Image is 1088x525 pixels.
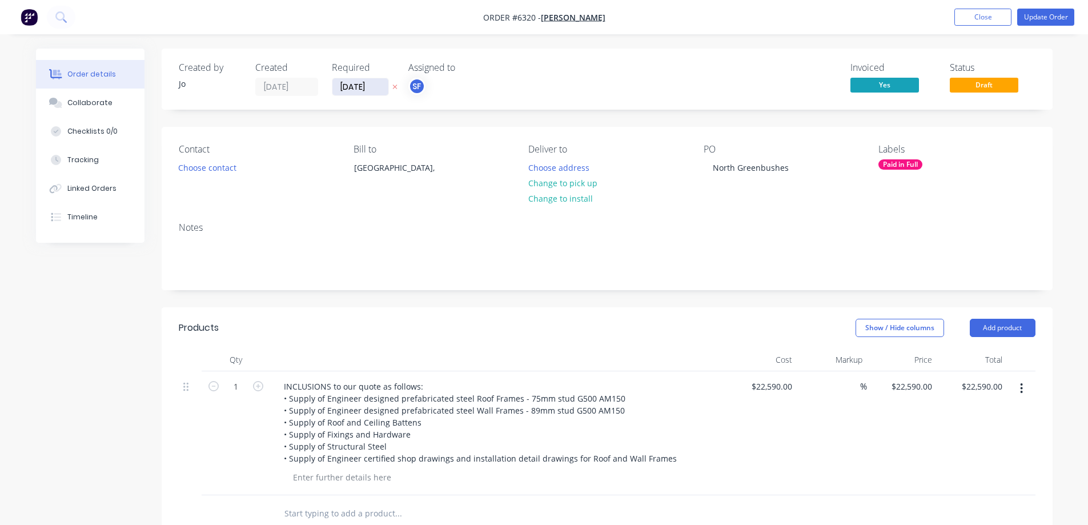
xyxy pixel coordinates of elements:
[867,348,937,371] div: Price
[950,62,1035,73] div: Status
[522,159,595,175] button: Choose address
[67,126,118,137] div: Checklists 0/0
[727,348,797,371] div: Cost
[67,98,113,108] div: Collaborate
[332,62,395,73] div: Required
[255,62,318,73] div: Created
[937,348,1007,371] div: Total
[344,159,459,196] div: [GEOGRAPHIC_DATA],
[179,321,219,335] div: Products
[704,144,860,155] div: PO
[179,144,335,155] div: Contact
[704,159,798,176] div: North Greenbushes
[36,146,144,174] button: Tracking
[856,319,944,337] button: Show / Hide columns
[354,160,449,176] div: [GEOGRAPHIC_DATA],
[970,319,1035,337] button: Add product
[284,502,512,525] input: Start typing to add a product...
[36,203,144,231] button: Timeline
[850,78,919,92] span: Yes
[354,144,510,155] div: Bill to
[850,62,936,73] div: Invoiced
[67,69,116,79] div: Order details
[67,183,117,194] div: Linked Orders
[36,89,144,117] button: Collaborate
[408,78,425,95] button: SF
[1017,9,1074,26] button: Update Order
[950,78,1018,92] span: Draft
[528,144,685,155] div: Deliver to
[67,212,98,222] div: Timeline
[36,60,144,89] button: Order details
[408,62,523,73] div: Assigned to
[67,155,99,165] div: Tracking
[483,12,541,23] span: Order #6320 -
[275,378,686,467] div: INCLUSIONS to our quote as follows: • Supply of Engineer designed prefabricated steel Roof Frames...
[878,144,1035,155] div: Labels
[36,117,144,146] button: Checklists 0/0
[36,174,144,203] button: Linked Orders
[522,175,603,191] button: Change to pick up
[179,222,1035,233] div: Notes
[179,62,242,73] div: Created by
[954,9,1011,26] button: Close
[797,348,867,371] div: Markup
[179,78,242,90] div: Jo
[172,159,242,175] button: Choose contact
[21,9,38,26] img: Factory
[860,380,867,393] span: %
[541,12,605,23] a: [PERSON_NAME]
[878,159,922,170] div: Paid in Full
[202,348,270,371] div: Qty
[522,191,599,206] button: Change to install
